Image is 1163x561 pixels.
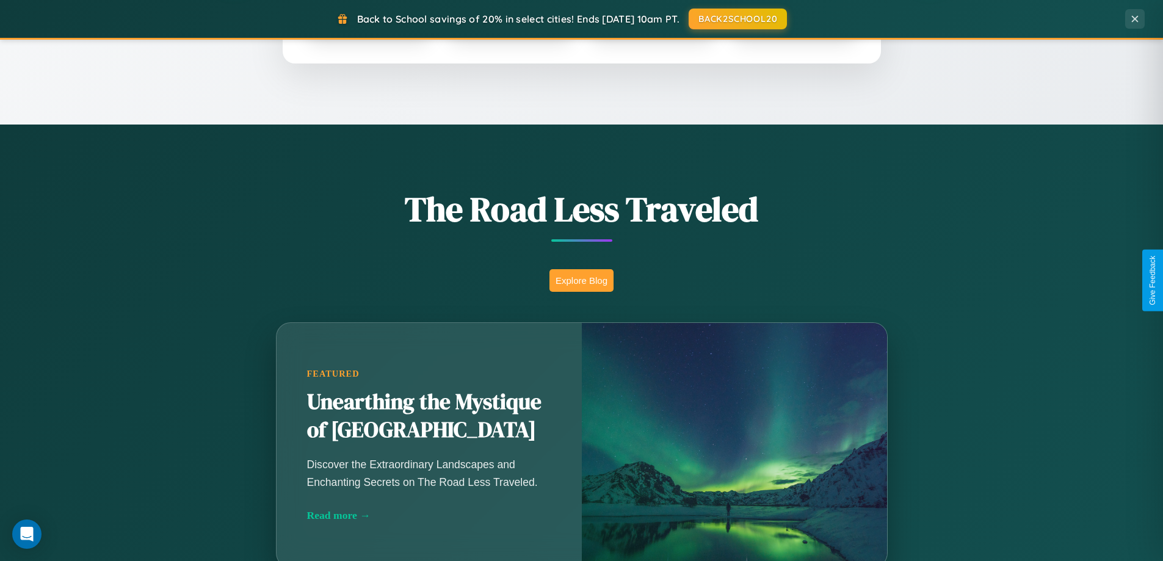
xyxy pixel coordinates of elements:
[307,369,551,379] div: Featured
[12,519,42,549] div: Open Intercom Messenger
[1148,256,1157,305] div: Give Feedback
[307,456,551,490] p: Discover the Extraordinary Landscapes and Enchanting Secrets on The Road Less Traveled.
[216,186,948,233] h1: The Road Less Traveled
[307,388,551,444] h2: Unearthing the Mystique of [GEOGRAPHIC_DATA]
[307,509,551,522] div: Read more →
[357,13,679,25] span: Back to School savings of 20% in select cities! Ends [DATE] 10am PT.
[549,269,614,292] button: Explore Blog
[689,9,787,29] button: BACK2SCHOOL20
